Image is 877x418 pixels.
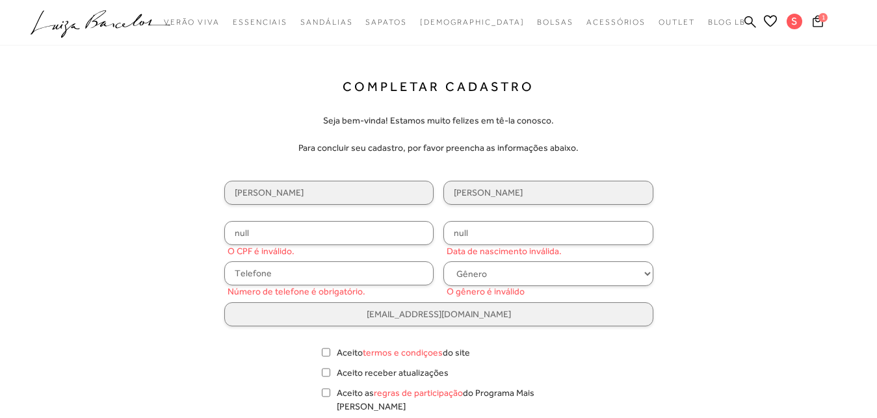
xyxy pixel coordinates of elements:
a: regras de participação [374,387,463,398]
a: BLOG LB [708,10,746,34]
span: Sandálias [300,18,352,27]
span: BLOG LB [708,18,746,27]
a: noSubCategoriesText [586,10,646,34]
span: S [787,14,802,29]
input: CPF [224,221,434,245]
span: [DEMOGRAPHIC_DATA] [420,18,525,27]
input: E-mail [224,302,653,326]
a: noSubCategoriesText [365,10,406,34]
span: 1 [818,13,828,22]
a: noSubCategoriesText [537,10,573,34]
label: Aceito do site [337,346,470,359]
span: Bolsas [537,18,573,27]
span: Número de telefone é obrigatório. [228,285,365,298]
span: Outlet [659,18,695,27]
span: Sapatos [365,18,406,27]
span: Verão Viva [164,18,220,27]
a: termos e condiçoes [363,347,443,358]
button: S [781,13,809,33]
span: O CPF é inválido. [228,244,295,258]
input: Telefone [224,261,434,285]
span: Data de nascimento inválida. [447,244,562,258]
span: Essenciais [233,18,287,27]
input: Sobrenome [443,181,653,205]
button: 1 [809,14,827,32]
a: noSubCategoriesText [420,10,525,34]
input: Data de Nascimento [443,221,653,245]
a: noSubCategoriesText [659,10,695,34]
h1: Completar Cadastro [343,79,534,94]
p: Seja bem-vinda! Estamos muito felizes em tê-la conosco. Para concluir seu cadastro, por favor pre... [298,114,579,155]
a: noSubCategoriesText [164,10,220,34]
a: noSubCategoriesText [233,10,287,34]
input: Nome [224,181,434,205]
span: O gênero é inválido [447,285,525,298]
label: Aceito receber atualizações [337,366,449,380]
a: noSubCategoriesText [300,10,352,34]
label: Aceito as do Programa Mais [PERSON_NAME] [337,386,556,413]
span: Acessórios [586,18,646,27]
